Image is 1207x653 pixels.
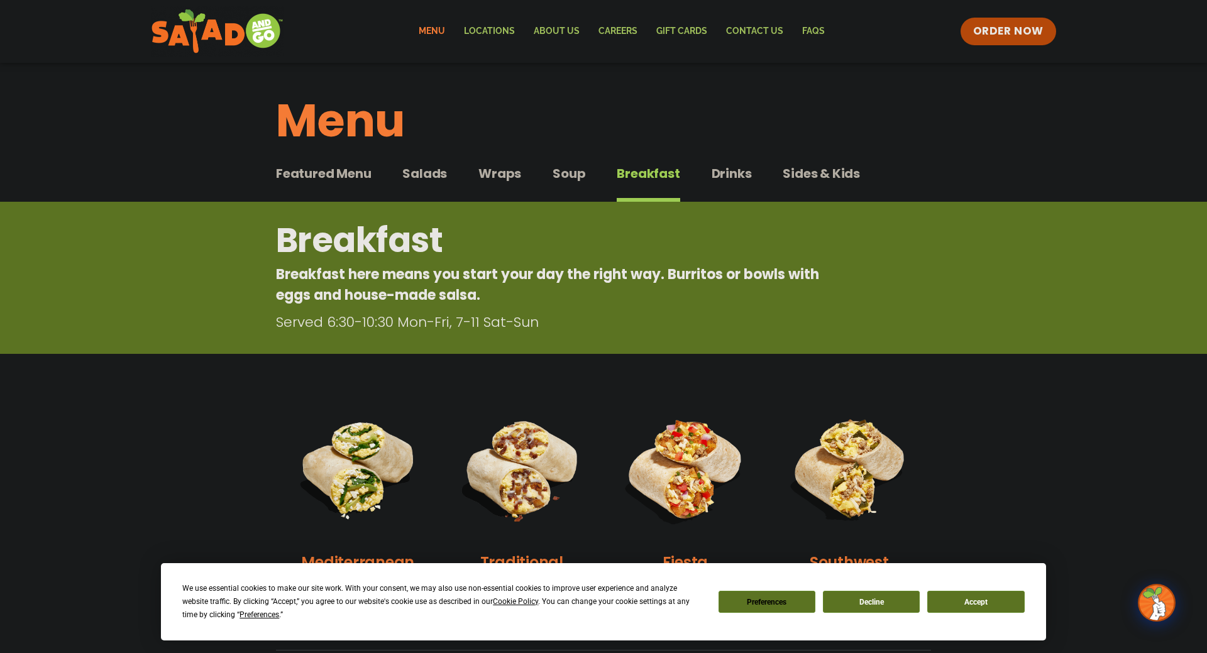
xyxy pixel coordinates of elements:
[240,610,279,619] span: Preferences
[478,164,521,183] span: Wraps
[783,164,860,183] span: Sides & Kids
[712,164,752,183] span: Drinks
[717,17,793,46] a: Contact Us
[276,87,931,155] h1: Menu
[151,6,284,57] img: new-SAG-logo-768×292
[480,551,563,573] h2: Traditional
[285,397,431,542] img: Product photo for Mediterranean Breakfast Burrito
[823,591,920,613] button: Decline
[1139,585,1174,620] img: wpChatIcon
[276,160,931,202] div: Tabbed content
[663,551,708,573] h2: Fiesta
[719,591,815,613] button: Preferences
[449,397,595,542] img: Product photo for Traditional
[493,597,538,606] span: Cookie Policy
[161,563,1046,640] div: Cookie Consent Prompt
[455,17,524,46] a: Locations
[961,18,1056,45] a: ORDER NOW
[613,397,758,542] img: Product photo for Fiesta
[553,164,585,183] span: Soup
[276,264,830,305] p: Breakfast here means you start your day the right way. Burritos or bowls with eggs and house-made...
[524,17,589,46] a: About Us
[402,164,447,183] span: Salads
[409,17,455,46] a: Menu
[409,17,834,46] nav: Menu
[617,164,680,183] span: Breakfast
[301,551,414,573] h2: Mediterranean
[973,24,1044,39] span: ORDER NOW
[793,17,834,46] a: FAQs
[276,215,830,266] h2: Breakfast
[589,17,647,46] a: Careers
[276,312,835,332] p: Served 6:30-10:30 Mon-Fri, 7-11 Sat-Sun
[927,591,1024,613] button: Accept
[777,397,922,542] img: Product photo for Southwest
[810,551,889,573] h2: Southwest
[647,17,717,46] a: GIFT CARDS
[182,582,703,622] div: We use essential cookies to make our site work. With your consent, we may also use non-essential ...
[276,164,371,183] span: Featured Menu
